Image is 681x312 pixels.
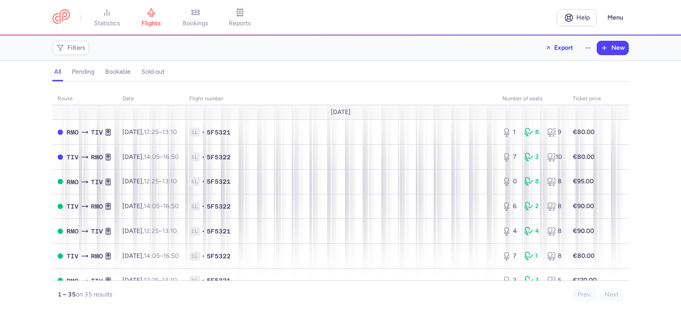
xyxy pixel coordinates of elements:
time: 14:05 [144,153,160,161]
span: – [144,178,177,185]
strong: €120.00 [573,276,597,284]
span: – [144,153,179,161]
button: Next [600,288,623,301]
button: Prev. [573,288,596,301]
div: 6 [502,202,517,211]
time: 16:50 [163,153,179,161]
span: RMO [67,127,78,137]
span: [DATE], [122,202,179,210]
div: 5 [547,276,562,285]
div: 7 [502,252,517,261]
span: Export [554,44,573,51]
span: • [202,177,205,186]
span: • [202,276,205,285]
span: [DATE], [122,252,179,260]
span: • [202,128,205,137]
th: date [117,92,184,106]
span: RMO [91,152,103,162]
time: 13:10 [162,128,177,136]
span: TIV [91,127,103,137]
time: 13:10 [162,276,177,284]
th: Ticket price [567,92,607,106]
span: Help [576,14,590,21]
button: New [597,41,628,55]
time: 14:05 [144,252,160,260]
span: 5F5322 [207,153,231,162]
span: RMO [91,251,103,261]
div: 7 [502,153,517,162]
div: 8 [524,128,540,137]
a: Help [557,9,597,26]
span: [DATE], [122,153,179,161]
span: on 35 results [76,291,113,298]
div: 9 [547,128,562,137]
span: TIV [67,152,78,162]
h4: sold out [141,68,164,76]
span: [DATE], [122,178,177,185]
span: 1L [189,128,200,137]
span: [DATE], [122,227,177,235]
button: Export [539,41,579,55]
div: 0 [502,177,517,186]
time: 12:25 [144,128,159,136]
span: 1L [189,276,200,285]
time: 12:25 [144,178,159,185]
span: bookings [183,20,208,28]
h4: all [54,68,61,76]
time: 16:50 [163,202,179,210]
strong: €90.00 [573,202,594,210]
span: [DATE], [122,128,177,136]
span: RMO [67,276,78,286]
a: CitizenPlane red outlined logo [52,9,70,26]
div: 3 [524,276,540,285]
span: [DATE], [122,276,177,284]
span: flights [141,20,161,28]
span: • [202,227,205,236]
span: statistics [94,20,120,28]
span: 5F5322 [207,202,231,211]
div: 2 [524,202,540,211]
div: 8 [524,177,540,186]
span: 5F5321 [207,128,231,137]
span: – [144,276,177,284]
span: • [202,153,205,162]
span: [DATE] [331,109,351,116]
div: 4 [524,227,540,236]
span: – [144,227,177,235]
strong: €80.00 [573,153,595,161]
span: 1L [189,252,200,261]
span: 1L [189,177,200,186]
span: – [144,252,179,260]
span: 5F5321 [207,276,231,285]
button: Filters [53,41,89,55]
time: 13:10 [162,178,177,185]
div: 8 [547,252,562,261]
th: Flight number [184,92,497,106]
time: 16:50 [163,252,179,260]
span: 1L [189,202,200,211]
span: – [144,202,179,210]
span: 1L [189,153,200,162]
span: TIV [67,201,78,211]
span: 5F5321 [207,227,231,236]
span: TIV [91,177,103,187]
button: Menu [602,9,629,26]
div: 8 [547,202,562,211]
h4: bookable [105,68,131,76]
span: TIV [91,226,103,236]
div: 1 [502,128,517,137]
th: number of seats [497,92,567,106]
span: New [611,44,625,51]
a: bookings [173,8,218,28]
span: 5F5322 [207,252,231,261]
time: 14:05 [144,202,160,210]
span: RMO [91,201,103,211]
span: • [202,202,205,211]
strong: €90.00 [573,227,594,235]
span: 5F5321 [207,177,231,186]
time: 13:10 [162,227,177,235]
span: RMO [67,177,78,187]
div: 1 [524,252,540,261]
div: 8 [547,177,562,186]
time: 12:25 [144,276,159,284]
